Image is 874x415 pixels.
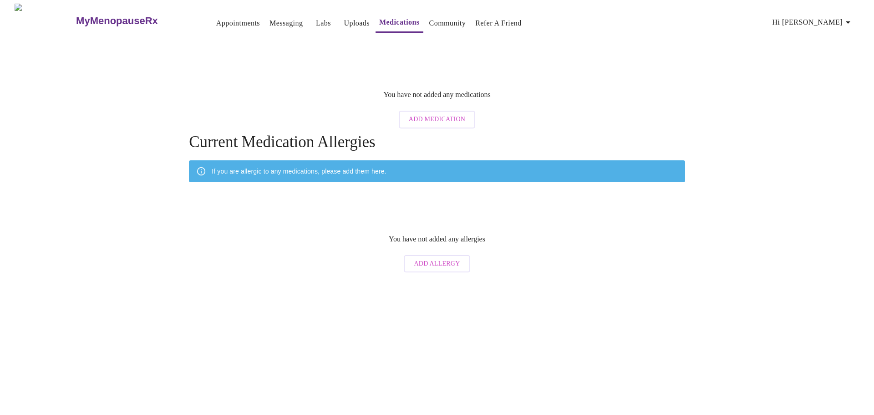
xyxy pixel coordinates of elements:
[316,17,331,30] a: Labs
[309,14,338,32] button: Labs
[15,4,75,38] img: MyMenopauseRx Logo
[404,255,470,273] button: Add Allergy
[340,14,373,32] button: Uploads
[213,14,264,32] button: Appointments
[376,13,423,33] button: Medications
[429,17,466,30] a: Community
[399,111,475,128] button: Add Medication
[769,13,857,31] button: Hi [PERSON_NAME]
[344,17,370,30] a: Uploads
[269,17,303,30] a: Messaging
[75,5,194,37] a: MyMenopauseRx
[379,16,420,29] a: Medications
[216,17,260,30] a: Appointments
[475,17,522,30] a: Refer a Friend
[76,15,158,27] h3: MyMenopauseRx
[426,14,470,32] button: Community
[383,91,490,99] p: You have not added any medications
[389,235,485,243] p: You have not added any allergies
[772,16,854,29] span: Hi [PERSON_NAME]
[414,258,460,270] span: Add Allergy
[189,133,685,151] h4: Current Medication Allergies
[266,14,306,32] button: Messaging
[212,163,386,179] div: If you are allergic to any medications, please add them here.
[409,114,465,125] span: Add Medication
[472,14,525,32] button: Refer a Friend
